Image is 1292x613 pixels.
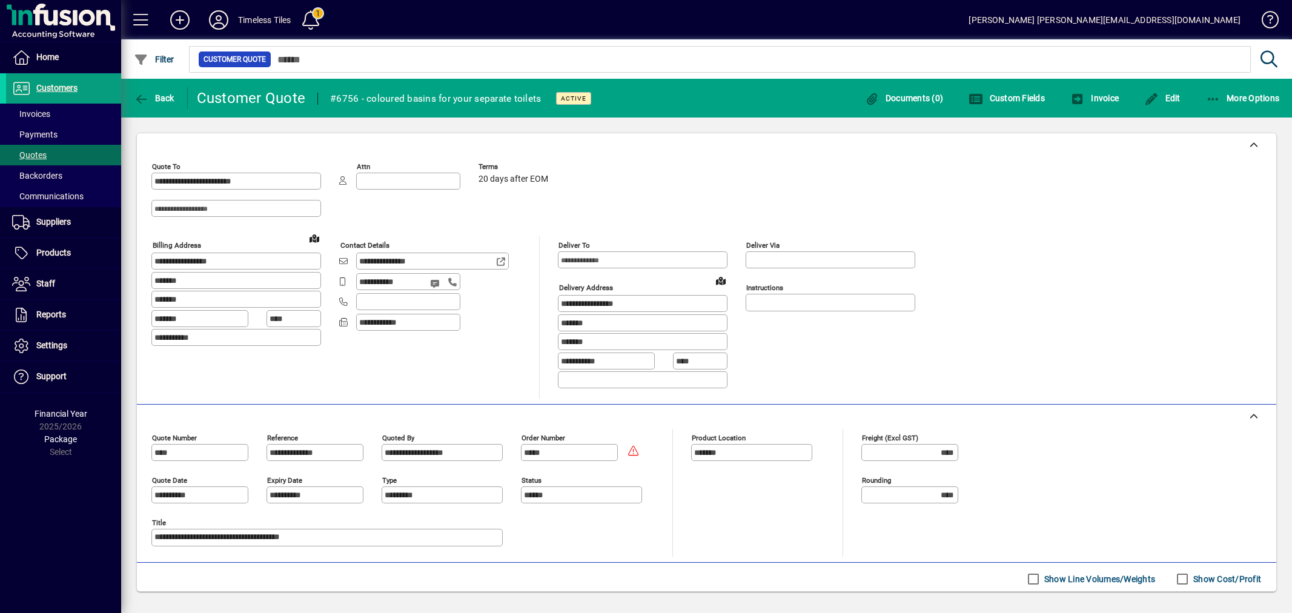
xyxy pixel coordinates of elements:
span: Invoice [1070,93,1119,103]
mat-label: Title [152,518,166,526]
mat-label: Deliver via [746,241,780,250]
button: Edit [1141,87,1184,109]
span: Staff [36,279,55,288]
mat-label: Order number [522,433,565,442]
a: Staff [6,269,121,299]
a: Knowledge Base [1253,2,1277,42]
a: Quotes [6,145,121,165]
a: Support [6,362,121,392]
span: Documents (0) [864,93,943,103]
mat-label: Rounding [862,475,891,484]
a: Settings [6,331,121,361]
mat-label: Quoted by [382,433,414,442]
a: Invoices [6,104,121,124]
span: Back [134,93,174,103]
mat-label: Expiry date [267,475,302,484]
span: Backorders [12,171,62,181]
div: Timeless Tiles [238,10,291,30]
button: Invoice [1067,87,1122,109]
a: Products [6,238,121,268]
a: Payments [6,124,121,145]
span: Customers [36,83,78,93]
a: Reports [6,300,121,330]
mat-label: Deliver To [558,241,590,250]
span: Financial Year [35,409,87,419]
span: Communications [12,191,84,201]
a: Backorders [6,165,121,186]
span: Active [561,94,586,102]
mat-label: Attn [357,162,370,171]
span: Filter [134,55,174,64]
button: More Options [1203,87,1283,109]
span: Edit [1144,93,1181,103]
span: Custom Fields [969,93,1045,103]
mat-label: Quote date [152,475,187,484]
mat-label: Quote To [152,162,181,171]
span: Support [36,371,67,381]
span: Terms [479,163,551,171]
button: Filter [131,48,177,70]
span: Home [36,52,59,62]
mat-label: Quote number [152,433,197,442]
mat-label: Instructions [746,283,783,292]
button: Profile [199,9,238,31]
button: Add [161,9,199,31]
mat-label: Reference [267,433,298,442]
div: [PERSON_NAME] [PERSON_NAME][EMAIL_ADDRESS][DOMAIN_NAME] [969,10,1241,30]
span: More Options [1206,93,1280,103]
span: Quotes [12,150,47,160]
button: Send SMS [422,269,451,298]
a: Home [6,42,121,73]
span: Payments [12,130,58,139]
mat-label: Freight (excl GST) [862,433,918,442]
a: Communications [6,186,121,207]
mat-label: Status [522,475,542,484]
mat-label: Product location [692,433,746,442]
div: Customer Quote [197,88,306,108]
a: View on map [305,228,324,248]
span: Invoices [12,109,50,119]
div: #6756 - coloured basins for your separate toilets [330,89,541,108]
span: Customer Quote [204,53,266,65]
span: 20 days after EOM [479,174,548,184]
label: Show Cost/Profit [1191,573,1261,585]
span: Settings [36,340,67,350]
button: Custom Fields [966,87,1048,109]
button: Back [131,87,177,109]
label: Show Line Volumes/Weights [1042,573,1155,585]
mat-label: Type [382,475,397,484]
span: Package [44,434,77,444]
a: View on map [711,271,730,290]
span: Products [36,248,71,257]
app-page-header-button: Back [121,87,188,109]
a: Suppliers [6,207,121,237]
span: Suppliers [36,217,71,227]
button: Documents (0) [861,87,946,109]
span: Reports [36,310,66,319]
